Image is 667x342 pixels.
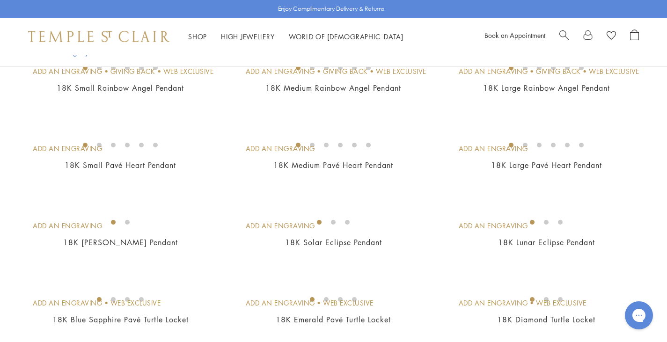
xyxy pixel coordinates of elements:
[497,314,595,325] a: 18K Diamond Turtle Locket
[273,160,393,170] a: 18K Medium Pavé Heart Pendant
[188,31,403,43] nav: Main navigation
[33,66,213,77] div: Add An Engraving • Giving Back • Web Exclusive
[246,66,426,77] div: Add An Engraving • Giving Back • Web Exclusive
[607,29,616,44] a: View Wishlist
[620,298,658,333] iframe: Gorgias live chat messenger
[459,144,528,154] div: Add An Engraving
[63,237,178,247] a: 18K [PERSON_NAME] Pendant
[559,29,569,44] a: Search
[188,32,207,41] a: ShopShop
[491,160,602,170] a: 18K Large Pavé Heart Pendant
[57,83,184,93] a: 18K Small Rainbow Angel Pendant
[483,83,610,93] a: 18K Large Rainbow Angel Pendant
[265,83,401,93] a: 18K Medium Rainbow Angel Pendant
[65,160,176,170] a: 18K Small Pavé Heart Pendant
[630,29,639,44] a: Open Shopping Bag
[459,66,639,77] div: Add An Engraving • Giving Back • Web Exclusive
[276,314,391,325] a: 18K Emerald Pavé Turtle Locket
[289,32,403,41] a: World of [DEMOGRAPHIC_DATA]World of [DEMOGRAPHIC_DATA]
[246,221,315,231] div: Add An Engraving
[28,31,169,42] img: Temple St. Clair
[459,221,528,231] div: Add An Engraving
[246,144,315,154] div: Add An Engraving
[33,221,102,231] div: Add An Engraving
[285,237,382,247] a: 18K Solar Eclipse Pendant
[33,298,161,308] div: Add An Engraving • Web Exclusive
[221,32,275,41] a: High JewelleryHigh Jewellery
[459,298,586,308] div: Add An Engraving • Web Exclusive
[246,298,374,308] div: Add An Engraving • Web Exclusive
[498,237,595,247] a: 18K Lunar Eclipse Pendant
[278,4,384,14] p: Enjoy Complimentary Delivery & Returns
[484,30,545,40] a: Book an Appointment
[52,314,189,325] a: 18K Blue Sapphire Pavé Turtle Locket
[33,144,102,154] div: Add An Engraving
